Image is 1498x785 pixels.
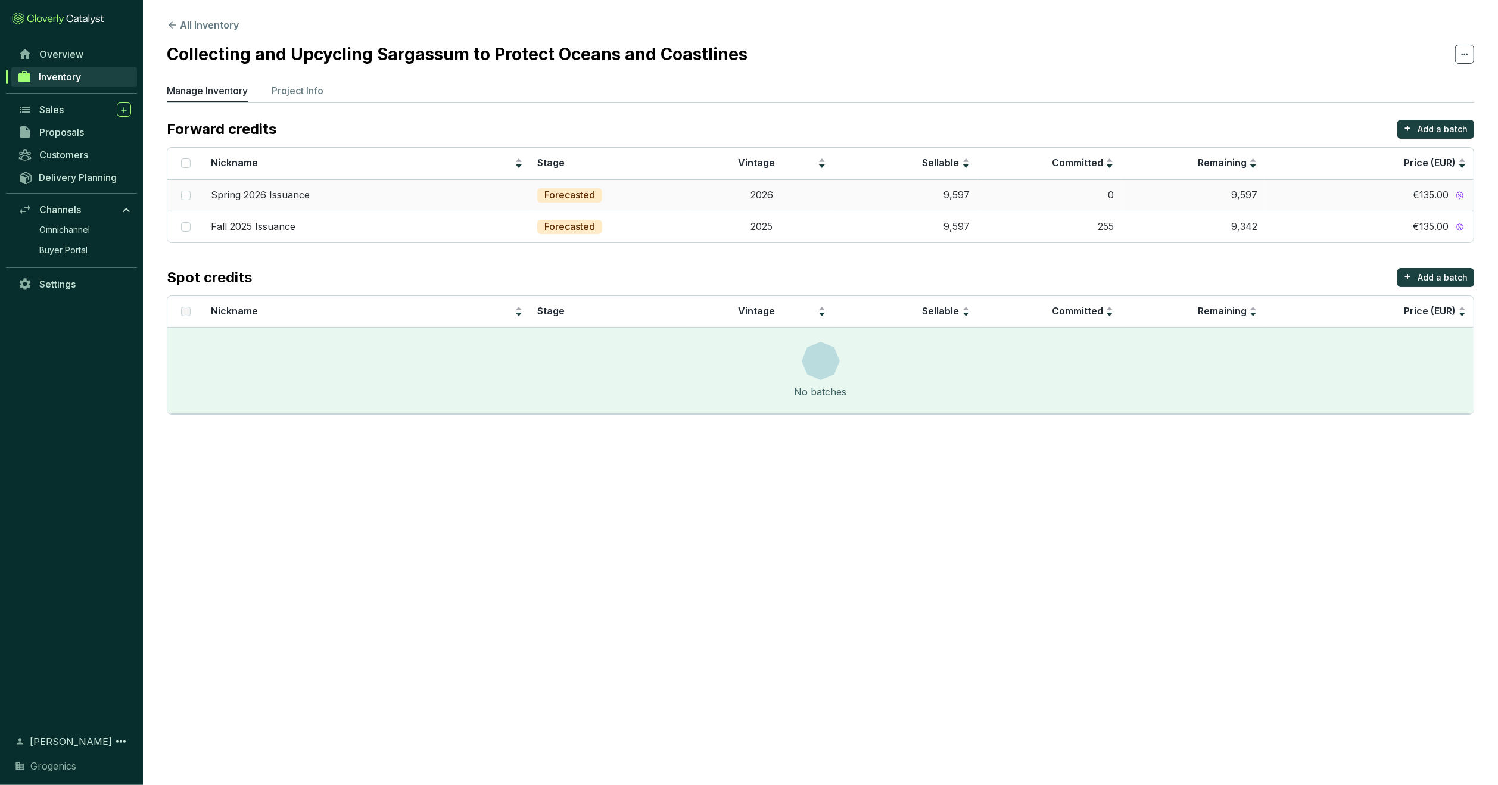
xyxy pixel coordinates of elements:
[1413,189,1449,202] span: €135.00
[1121,179,1265,211] td: 9,597
[39,48,83,60] span: Overview
[537,305,565,317] span: Stage
[211,305,258,317] span: Nickname
[12,99,137,120] a: Sales
[1404,268,1411,285] p: +
[167,268,252,287] p: Spot credits
[544,220,595,233] p: Forecasted
[1198,157,1247,169] span: Remaining
[39,244,88,256] span: Buyer Portal
[1397,268,1474,287] button: +Add a batch
[1121,211,1265,242] td: 9,342
[33,241,137,259] a: Buyer Portal
[1418,272,1468,284] p: Add a batch
[977,179,1121,211] td: 0
[167,83,248,98] p: Manage Inventory
[12,200,137,220] a: Channels
[39,149,88,161] span: Customers
[1397,120,1474,139] button: +Add a batch
[39,126,84,138] span: Proposals
[39,71,81,83] span: Inventory
[537,157,565,169] span: Stage
[738,305,775,317] span: Vintage
[211,157,258,169] span: Nickname
[1052,305,1103,317] span: Committed
[690,179,833,211] td: 2026
[738,157,775,169] span: Vintage
[211,220,295,233] p: Fall 2025 Issuance
[530,148,690,179] th: Stage
[1052,157,1103,169] span: Committed
[1404,157,1456,169] span: Price (EUR)
[833,179,977,211] td: 9,597
[11,67,137,87] a: Inventory
[39,278,76,290] span: Settings
[12,274,137,294] a: Settings
[1404,120,1411,136] p: +
[30,759,76,773] span: Grogenics
[167,120,276,139] p: Forward credits
[544,189,595,202] p: Forecasted
[39,204,81,216] span: Channels
[923,305,960,317] span: Sellable
[833,211,977,242] td: 9,597
[12,44,137,64] a: Overview
[1404,305,1456,317] span: Price (EUR)
[530,296,690,328] th: Stage
[1418,123,1468,135] p: Add a batch
[167,18,239,32] button: All Inventory
[795,385,847,399] div: No batches
[1413,220,1449,233] span: €135.00
[1198,305,1247,317] span: Remaining
[33,221,137,239] a: Omnichannel
[12,122,137,142] a: Proposals
[272,83,323,98] p: Project Info
[12,145,137,165] a: Customers
[690,211,833,242] td: 2025
[39,104,64,116] span: Sales
[167,42,748,67] h2: Collecting and Upcycling Sargassum to Protect Oceans and Coastlines
[30,734,112,749] span: [PERSON_NAME]
[39,172,117,183] span: Delivery Planning
[211,189,310,202] p: Spring 2026 Issuance
[12,167,137,187] a: Delivery Planning
[923,157,960,169] span: Sellable
[39,224,90,236] span: Omnichannel
[977,211,1121,242] td: 255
